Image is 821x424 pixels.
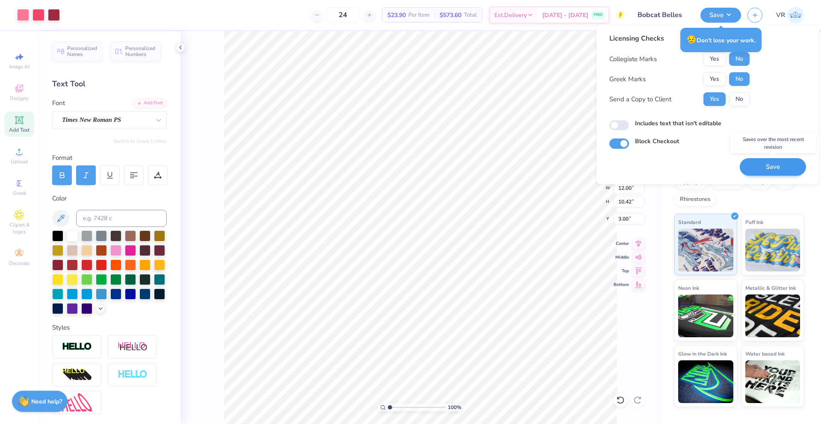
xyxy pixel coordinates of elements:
[678,283,699,292] span: Neon Ink
[52,98,65,108] label: Font
[62,393,92,412] img: Free Distort
[440,11,461,20] span: $573.60
[703,92,726,106] button: Yes
[609,33,750,44] div: Licensing Checks
[113,138,167,144] button: Switch to Greek Letters
[11,158,28,165] span: Upload
[703,72,726,86] button: Yes
[745,283,796,292] span: Metallic & Glitter Ink
[387,11,406,20] span: $23.90
[609,54,657,64] div: Collegiate Marks
[703,52,726,66] button: Yes
[52,194,167,203] div: Color
[745,218,763,227] span: Puff Ink
[635,137,679,146] label: Block Checkout
[614,241,629,247] span: Center
[787,7,804,24] img: Vincent Roxas
[730,133,816,153] div: Saves over the most recent revision
[631,6,694,24] input: Untitled Design
[678,294,733,337] img: Neon Ink
[448,403,461,411] span: 100 %
[614,268,629,274] span: Top
[464,11,477,20] span: Total
[4,221,34,235] span: Clipart & logos
[745,349,785,358] span: Water based Ink
[700,8,741,23] button: Save
[678,349,727,358] span: Glow in the Dark Ink
[326,7,360,23] input: – –
[674,193,716,206] div: Rhinestones
[745,294,800,337] img: Metallic & Glitter Ink
[125,45,156,57] span: Personalized Numbers
[133,98,167,108] div: Add Font
[776,10,785,20] span: VR
[729,92,750,106] button: No
[594,12,602,18] span: FREE
[745,229,800,271] img: Puff Ink
[678,360,733,403] img: Glow in the Dark Ink
[408,11,429,20] span: Per Item
[10,95,29,102] span: Designs
[680,28,762,52] div: Don’t lose your work.
[76,210,167,227] input: e.g. 7428 c
[740,158,806,176] button: Save
[686,34,697,45] span: 😥
[9,63,30,70] span: Image AI
[62,342,92,352] img: Stroke
[729,52,750,66] button: No
[62,368,92,382] img: 3d Illusion
[52,153,168,163] div: Format
[614,254,629,260] span: Middle
[31,397,62,406] strong: Need help?
[52,323,167,333] div: Styles
[52,78,167,90] div: Text Tool
[542,11,588,20] span: [DATE] - [DATE]
[118,342,148,352] img: Shadow
[678,218,701,227] span: Standard
[729,72,750,86] button: No
[635,119,721,128] label: Includes text that isn't editable
[118,370,148,380] img: Negative Space
[67,45,97,57] span: Personalized Names
[745,360,800,403] img: Water based Ink
[9,260,30,267] span: Decorate
[614,282,629,288] span: Bottom
[9,127,30,133] span: Add Text
[13,190,26,197] span: Greek
[776,7,804,24] a: VR
[609,94,671,104] div: Send a Copy to Client
[609,74,646,84] div: Greek Marks
[494,11,527,20] span: Est. Delivery
[678,229,733,271] img: Standard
